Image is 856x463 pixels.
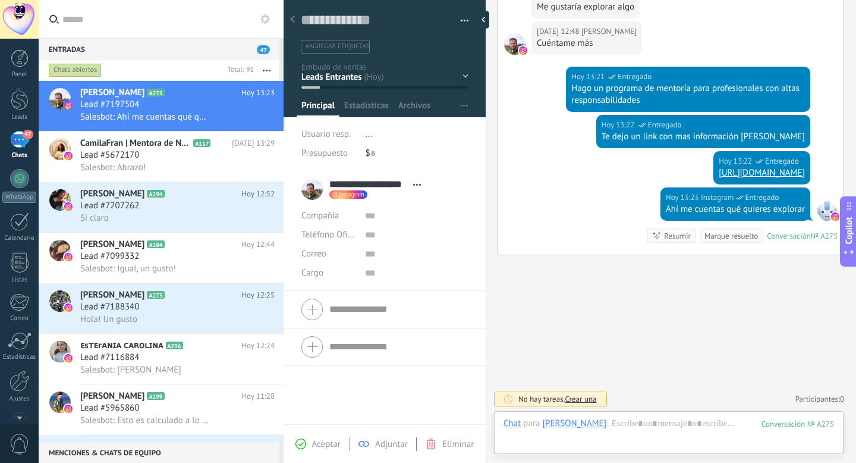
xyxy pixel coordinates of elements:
span: Hoy 13:23 [241,87,275,99]
div: Cuéntame más [537,37,637,49]
div: Total: 91 [223,64,254,76]
span: 47 [23,130,33,139]
span: Instagram [701,192,734,204]
img: icon [64,101,73,110]
a: avataricon[PERSON_NAME]A199Hoy 11:28Lead #5965860Salesbot: Esto es calculado a lo mas bajo pienso [39,384,284,434]
span: Lead #7116884 [80,352,139,364]
span: Instagram [816,199,838,221]
span: 0 [840,394,844,404]
a: avataricon[PERSON_NAME]A275Hoy 13:23Lead #7197504Salesbot: Ahí me cuentas qué quieres explorar [39,81,284,131]
div: $ [366,144,468,163]
span: Lead #7099332 [80,251,139,262]
div: Usuario resp. [301,125,357,144]
div: Menciones & Chats de equipo [39,442,279,463]
span: Hoy 12:25 [241,289,275,301]
span: [DATE] 13:29 [232,137,275,149]
span: Salesbot: Igual, un gusto! [80,263,176,274]
span: A275 [147,89,164,96]
span: [PERSON_NAME] [80,239,144,251]
span: Usuario resp. [301,129,351,140]
img: instagram.svg [831,212,839,221]
span: Hola! Un gusto [80,314,137,325]
a: avatariconᴇsᴛᴇғᴀɴɪᴀ ᴄᴀʀᴏʟɪɴᴀA296Hoy 12:24Lead #7116884Salesbot: [PERSON_NAME] [39,334,284,384]
span: instagram [339,192,364,198]
span: Hoy 12:52 [241,188,275,200]
span: Javier Infante Riera [581,26,637,37]
div: Panel [2,71,37,79]
span: [PERSON_NAME] [80,441,144,453]
div: Chats abiertos [49,63,102,77]
img: icon [64,152,73,160]
span: Si claro [80,212,109,224]
span: Entregado [765,155,799,167]
span: Salesbot: Esto es calculado a lo mas bajo pienso [80,415,209,426]
span: Archivos [398,100,430,117]
span: A273 [147,291,164,299]
a: avataricon[PERSON_NAME]A284Hoy 12:44Lead #7099332Salesbot: Igual, un gusto! [39,233,284,283]
div: Cargo [301,264,356,283]
span: para [523,418,540,430]
span: [PERSON_NAME] [80,390,144,402]
img: icon [64,354,73,362]
span: Lead #7207262 [80,200,139,212]
span: Javier Infante Riera [504,33,525,55]
div: Estadísticas [2,353,37,361]
div: Calendario [2,234,37,242]
span: Eliminar [442,439,474,450]
div: Leads [2,114,37,121]
span: Hoy 12:24 [241,340,275,352]
span: A199 [147,392,164,400]
div: No hay tareas. [518,394,597,404]
span: Hoy 12:44 [241,239,275,251]
span: Cargo [301,268,323,277]
div: Presupuesto [301,144,357,163]
span: A294 [147,190,164,198]
div: Hoy 13:22 [602,119,637,131]
span: Teléfono Oficina [301,229,363,240]
span: [PERSON_NAME] [80,289,144,301]
div: Ahí me cuentas qué quieres explorar [666,204,805,215]
span: Entregado [745,192,779,204]
div: Compañía [301,207,356,226]
button: Más [254,60,279,81]
div: Entradas [39,38,279,60]
span: Principal [301,100,335,117]
div: Resumir [664,230,691,242]
span: Adjuntar [375,439,408,450]
span: A117 [193,139,210,147]
div: Hoy 13:23 [666,192,701,204]
a: avataricon[PERSON_NAME]A273Hoy 12:25Lead #7188340Hola! Un gusto [39,283,284,333]
span: #agregar etiquetas [306,42,369,51]
button: Correo [301,245,326,264]
span: Aceptar [312,439,341,450]
div: Conversación [767,231,811,241]
div: Ajustes [2,395,37,403]
div: Hago un programa de mentoría para profesionales con altas responsabilidades [571,83,805,107]
img: icon [64,202,73,211]
span: Entregado [648,119,682,131]
span: Hoy 11:28 [241,390,275,402]
span: [PERSON_NAME] [80,188,144,200]
span: Hoy 11:02 [241,441,275,453]
span: Salesbot: [PERSON_NAME] [80,364,181,376]
div: № A275 [811,231,838,241]
div: Listas [2,276,37,284]
span: A284 [147,240,164,248]
span: Entregado [618,71,652,83]
div: Marque resuelto [704,230,758,242]
div: Hoy 13:22 [719,155,754,167]
img: icon [64,253,73,261]
img: instagram.svg [519,46,527,55]
span: Salesbot: Abrazo! [80,162,146,173]
div: Ocultar [477,11,489,29]
div: 275 [761,419,834,429]
span: Copilot [843,217,855,245]
span: [PERSON_NAME] [80,87,144,99]
span: A296 [166,342,183,349]
span: ᴇsᴛᴇғᴀɴɪᴀ ᴄᴀʀᴏʟɪɴᴀ [80,340,163,352]
div: [DATE] 12:48 [537,26,581,37]
div: Te dejo un link con mas información [PERSON_NAME] [602,131,805,143]
a: Participantes:0 [795,394,844,404]
span: Estadísticas [344,100,389,117]
div: Javier Infante Riera [542,418,606,428]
